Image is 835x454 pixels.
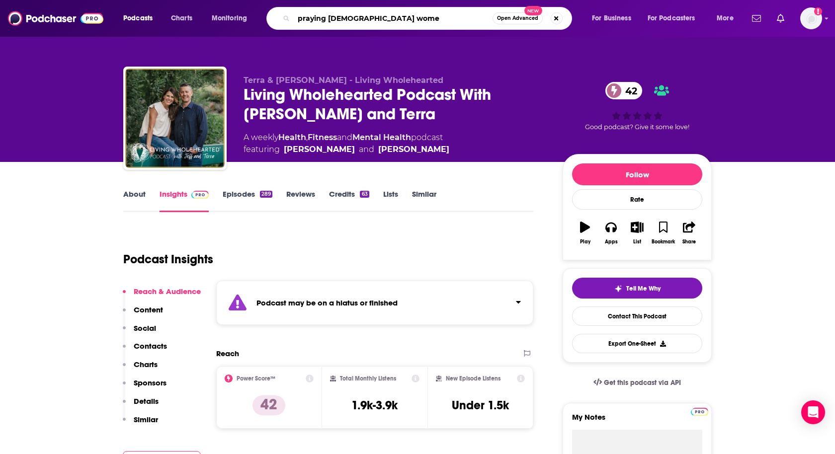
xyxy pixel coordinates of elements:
img: tell me why sparkle [614,285,622,293]
button: open menu [641,10,710,26]
a: Terra Mattson [284,144,355,155]
span: Get this podcast via API [604,378,681,387]
span: 42 [615,82,642,99]
button: Follow [572,163,702,185]
div: Play [580,239,590,245]
section: Click to expand status details [216,281,533,325]
a: Contact This Podcast [572,306,702,326]
h2: New Episode Listens [446,375,501,382]
a: Credits63 [329,189,369,212]
a: Get this podcast via API [585,371,689,395]
button: Charts [123,360,158,378]
div: List [633,239,641,245]
div: Share [682,239,696,245]
h2: Total Monthly Listens [340,375,396,382]
a: Show notifications dropdown [773,10,788,27]
span: More [717,11,734,25]
button: Bookmark [650,215,676,251]
button: open menu [710,10,746,26]
button: Reach & Audience [123,287,201,305]
a: Reviews [286,189,315,212]
a: Mental Health [352,133,411,142]
button: Export One-Sheet [572,334,702,353]
button: Social [123,323,156,342]
button: Share [676,215,702,251]
span: Open Advanced [497,16,538,21]
p: 42 [252,395,285,415]
p: Charts [134,360,158,369]
span: featuring [244,144,449,155]
span: Tell Me Why [626,285,661,293]
input: Search podcasts, credits, & more... [294,10,493,26]
a: Lists [383,189,398,212]
label: My Notes [572,412,702,430]
button: Similar [123,415,158,433]
a: Fitness [308,133,337,142]
a: Show notifications dropdown [748,10,765,27]
div: Bookmark [652,239,675,245]
button: open menu [205,10,260,26]
span: Logged in as heidi.egloff [800,7,822,29]
button: Details [123,396,159,415]
span: Podcasts [123,11,153,25]
a: About [123,189,146,212]
a: Episodes289 [223,189,272,212]
div: Open Intercom Messenger [801,400,825,424]
span: and [359,144,374,155]
p: Contacts [134,341,167,351]
a: Jeff Mattson [378,144,449,155]
img: Living Wholehearted Podcast With Jeff and Terra [125,69,225,168]
svg: Add a profile image [814,7,822,15]
span: and [337,133,352,142]
img: Podchaser - Follow, Share and Rate Podcasts [8,9,103,28]
h2: Reach [216,349,239,358]
button: List [624,215,650,251]
img: User Profile [800,7,822,29]
span: Good podcast? Give it some love! [585,123,689,131]
a: Pro website [691,406,708,416]
p: Details [134,396,159,406]
p: Content [134,305,163,314]
span: For Business [592,11,631,25]
button: open menu [116,10,166,26]
h3: Under 1.5k [452,398,509,413]
span: For Podcasters [648,11,695,25]
button: Contacts [123,341,167,360]
h1: Podcast Insights [123,252,213,267]
p: Reach & Audience [134,287,201,296]
div: 289 [260,191,272,198]
a: 42 [605,82,642,99]
a: Charts [165,10,198,26]
span: Charts [171,11,192,25]
img: Podchaser Pro [691,408,708,416]
div: 42Good podcast? Give it some love! [563,76,712,138]
p: Sponsors [134,378,167,387]
a: Similar [412,189,436,212]
a: Health [278,133,306,142]
a: InsightsPodchaser Pro [160,189,209,212]
div: Rate [572,189,702,210]
p: Social [134,323,156,333]
span: New [524,6,542,15]
span: Monitoring [212,11,247,25]
button: Apps [598,215,624,251]
button: Content [123,305,163,323]
button: Play [572,215,598,251]
button: Show profile menu [800,7,822,29]
button: Sponsors [123,378,167,396]
span: Terra & [PERSON_NAME] - Living Wholehearted [244,76,443,85]
button: Open AdvancedNew [493,12,543,24]
button: open menu [585,10,644,26]
span: , [306,133,308,142]
p: Similar [134,415,158,424]
div: A weekly podcast [244,132,449,155]
h2: Power Score™ [237,375,275,382]
strong: Podcast may be on a hiatus or finished [256,298,398,307]
h3: 1.9k-3.9k [351,398,398,413]
div: Search podcasts, credits, & more... [276,7,582,30]
div: Apps [605,239,618,245]
button: tell me why sparkleTell Me Why [572,278,702,299]
div: 63 [360,191,369,198]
